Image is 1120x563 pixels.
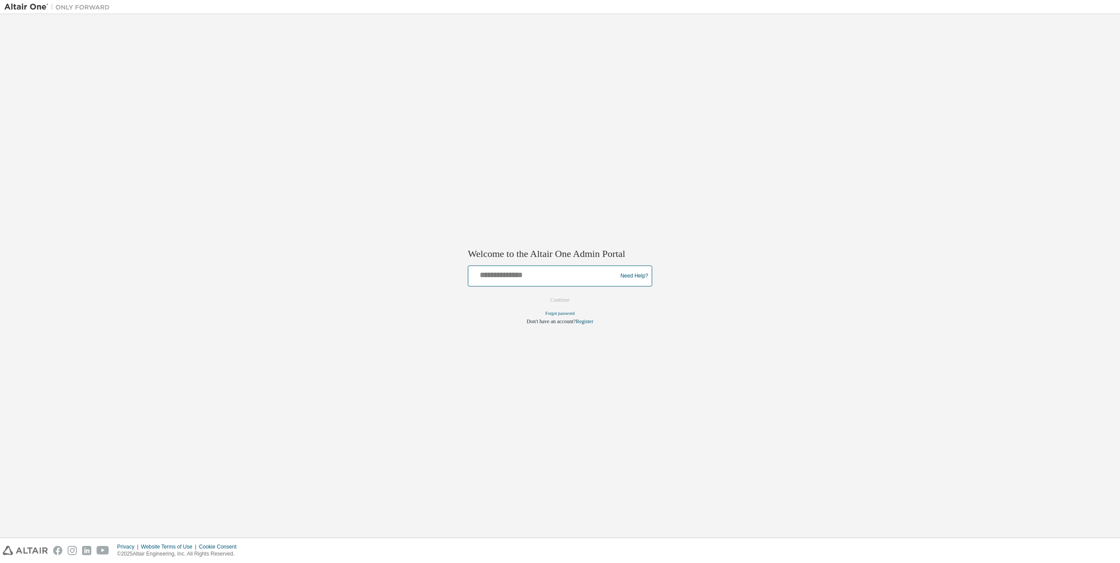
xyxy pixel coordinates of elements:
img: Altair One [4,3,114,11]
div: Website Terms of Use [141,543,199,550]
span: Don't have an account? [527,319,576,325]
div: Privacy [117,543,141,550]
p: © 2025 Altair Engineering, Inc. All Rights Reserved. [117,550,242,558]
a: Forgot password [546,311,575,316]
h2: Welcome to the Altair One Admin Portal [468,248,652,260]
img: altair_logo.svg [3,546,48,555]
img: facebook.svg [53,546,62,555]
img: youtube.svg [97,546,109,555]
img: instagram.svg [68,546,77,555]
div: Cookie Consent [199,543,241,550]
a: Register [576,319,593,325]
img: linkedin.svg [82,546,91,555]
